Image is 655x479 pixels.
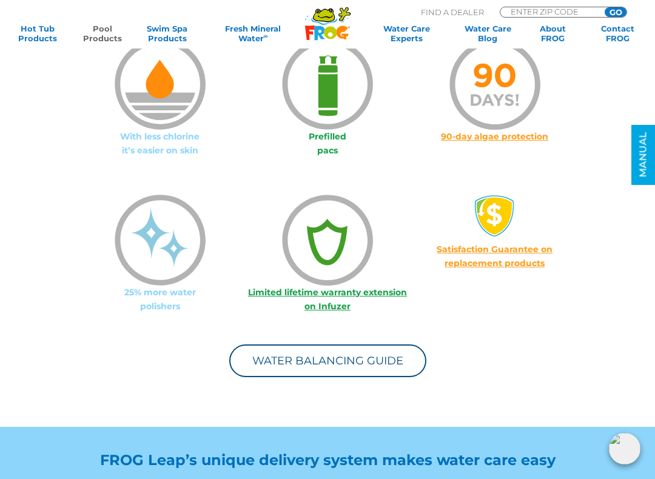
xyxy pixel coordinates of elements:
img: icon-90-days-orange [449,39,540,130]
img: icon-polishers-blue [115,195,206,286]
p: Find A Dealer [421,7,484,18]
input: Zip Code Form [509,7,591,16]
a: MANUAL [631,125,655,185]
a: Hot TubProducts [12,24,62,43]
img: icon-lifetime-warranty-green [282,195,373,286]
a: Water CareBlog [463,24,513,43]
a: AboutFROG [528,24,578,43]
a: Limited lifetime warranty extension on Infuzer [248,287,407,312]
a: Water Balancing Guide [229,344,426,377]
img: icon-prefilled-packs-green [282,39,373,130]
img: money-back1-small [474,195,516,237]
a: Water CareExperts [365,24,448,43]
input: GO [605,7,626,17]
a: 90-day algae protection [441,131,548,142]
sup: ∞ [264,33,268,39]
a: Swim SpaProducts [142,24,192,43]
p: Prefilled pacs [244,130,411,158]
img: icon-less-chlorine-orange [115,39,206,130]
p: With less chlorine it’s easier on skin [76,130,244,158]
h2: FROG Leap’s unique delivery system makes water care easy [52,452,603,469]
p: 25% more water polishers [76,286,244,313]
a: Fresh MineralWater∞ [207,24,299,43]
img: openIcon [609,433,640,464]
a: Satisfaction Guarantee on replacement products [437,244,553,269]
a: ContactFROG [593,24,643,43]
a: PoolProducts [77,24,127,43]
